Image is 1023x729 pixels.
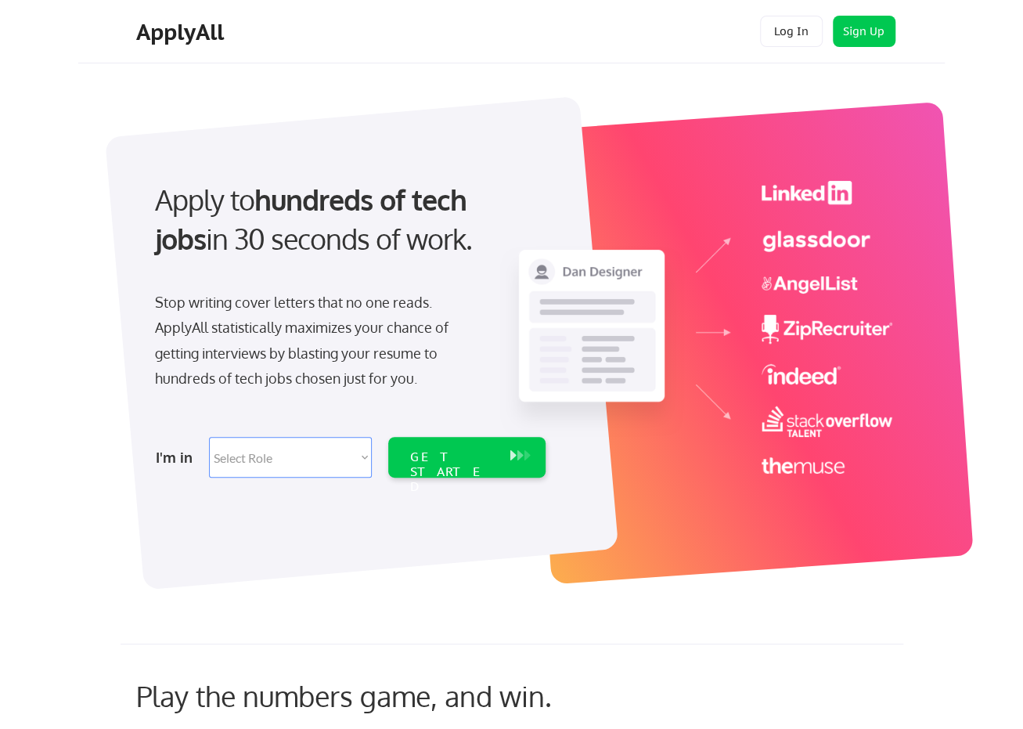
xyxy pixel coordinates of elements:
[136,679,621,713] div: Play the numbers game, and win.
[156,445,200,470] div: I'm in
[833,16,895,47] button: Sign Up
[155,290,477,392] div: Stop writing cover letters that no one reads. ApplyAll statistically maximizes your chance of get...
[155,180,539,259] div: Apply to in 30 seconds of work.
[136,19,229,45] div: ApplyAll
[760,16,823,47] button: Log In
[155,182,474,256] strong: hundreds of tech jobs
[410,449,494,495] div: GET STARTED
